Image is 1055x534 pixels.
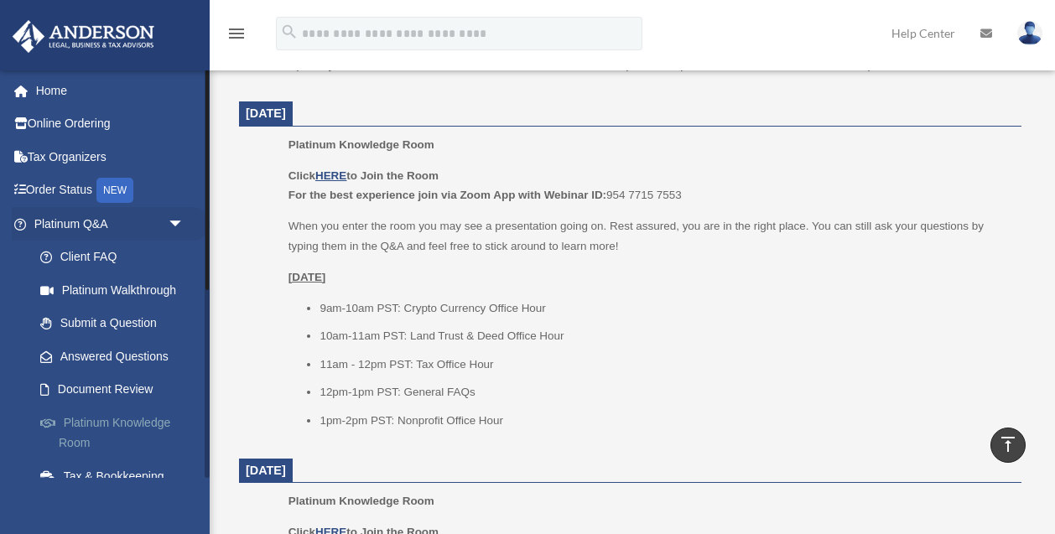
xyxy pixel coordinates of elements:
[96,178,133,203] div: NEW
[288,216,1010,256] p: When you enter the room you may see a presentation going on. Rest assured, you are in the right p...
[1017,21,1042,45] img: User Pic
[315,169,346,182] a: HERE
[12,107,210,141] a: Online Ordering
[23,241,210,274] a: Client FAQ
[23,406,210,459] a: Platinum Knowledge Room
[320,298,1010,319] li: 9am-10am PST: Crypto Currency Office Hour
[23,340,210,373] a: Answered Questions
[23,373,210,407] a: Document Review
[288,271,326,283] u: [DATE]
[288,166,1010,205] p: 954 7715 7553
[23,273,210,307] a: Platinum Walkthrough
[246,464,286,477] span: [DATE]
[226,23,247,44] i: menu
[226,29,247,44] a: menu
[990,428,1026,463] a: vertical_align_top
[168,207,201,241] span: arrow_drop_down
[320,326,1010,346] li: 10am-11am PST: Land Trust & Deed Office Hour
[246,106,286,120] span: [DATE]
[288,189,606,201] b: For the best experience join via Zoom App with Webinar ID:
[23,307,210,340] a: Submit a Question
[280,23,299,41] i: search
[288,138,434,151] span: Platinum Knowledge Room
[288,169,439,182] b: Click to Join the Room
[12,140,210,174] a: Tax Organizers
[12,207,210,241] a: Platinum Q&Aarrow_drop_down
[998,434,1018,454] i: vertical_align_top
[8,20,159,53] img: Anderson Advisors Platinum Portal
[320,411,1010,431] li: 1pm-2pm PST: Nonprofit Office Hour
[288,495,434,507] span: Platinum Knowledge Room
[320,382,1010,402] li: 12pm-1pm PST: General FAQs
[12,174,210,208] a: Order StatusNEW
[23,459,210,513] a: Tax & Bookkeeping Packages
[12,74,210,107] a: Home
[320,355,1010,375] li: 11am - 12pm PST: Tax Office Hour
